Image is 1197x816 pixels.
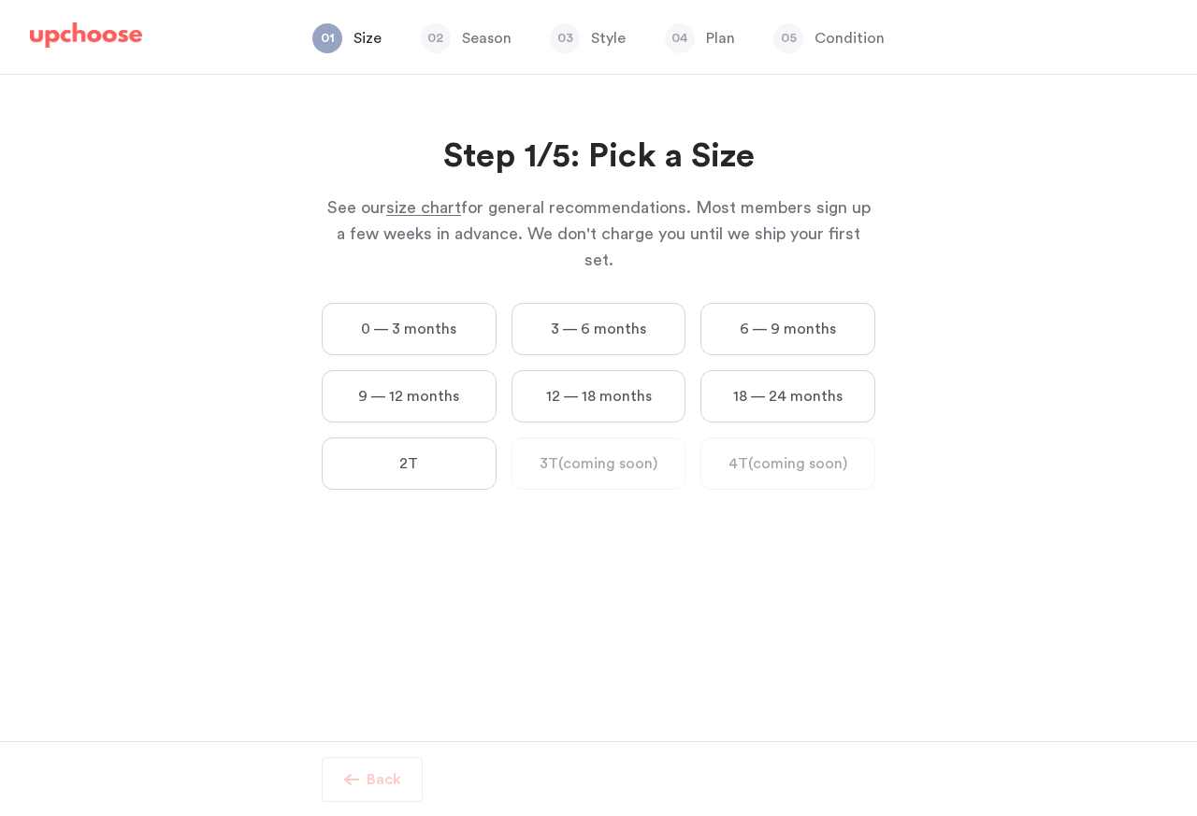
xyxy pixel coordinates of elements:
[322,194,875,273] p: See our for general recommendations. Most members sign up a few weeks in advance. We don't charge...
[322,370,497,422] label: 9 — 12 months
[322,135,875,179] h2: Step 1/5: Pick a Size
[353,27,382,50] p: Size
[30,22,142,49] img: UpChoose
[322,437,497,490] label: 2T
[512,370,686,422] label: 12 — 18 months
[815,27,885,50] p: Condition
[322,303,497,355] label: 0 — 3 months
[462,27,512,50] p: Season
[367,768,401,791] p: Back
[665,23,695,53] span: 04
[512,437,686,490] label: 3T (coming soon)
[312,23,342,53] span: 01
[322,757,423,802] button: Back
[700,370,875,422] label: 18 — 24 months
[700,303,875,355] label: 6 — 9 months
[591,27,626,50] p: Style
[421,23,451,53] span: 02
[30,22,142,57] a: UpChoose
[512,303,686,355] label: 3 — 6 months
[700,437,875,490] label: 4T (coming soon)
[706,27,735,50] p: Plan
[773,23,803,53] span: 05
[386,199,461,216] span: size chart
[550,23,580,53] span: 03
